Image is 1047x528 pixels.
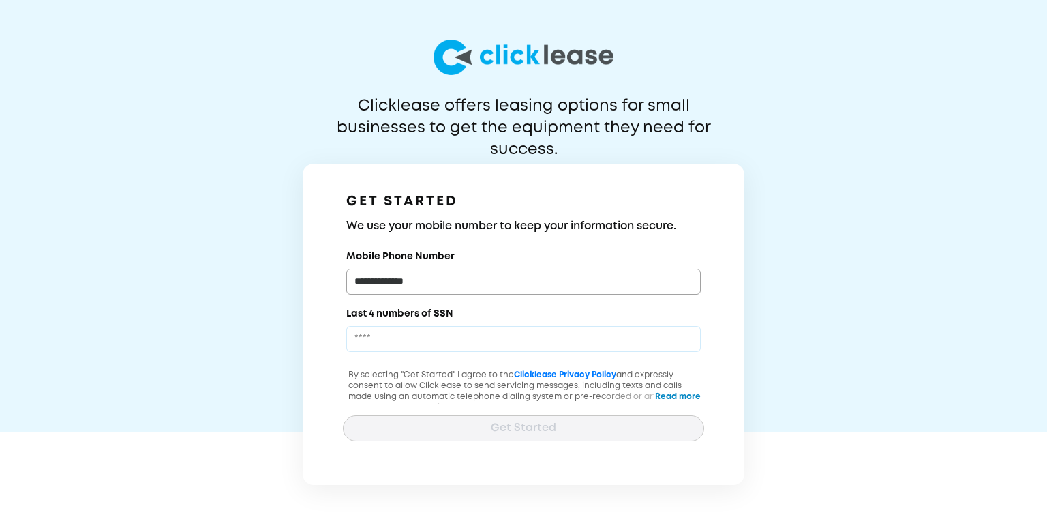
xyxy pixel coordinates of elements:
[303,96,744,139] p: Clicklease offers leasing options for small businesses to get the equipment they need for success.
[343,415,704,441] button: Get Started
[343,370,704,435] p: By selecting "Get Started" I agree to the and expressly consent to allow Clicklease to send servi...
[346,218,701,235] h3: We use your mobile number to keep your information secure.
[346,307,453,321] label: Last 4 numbers of SSN
[346,191,701,213] h1: GET STARTED
[514,371,616,379] a: Clicklease Privacy Policy
[434,40,613,75] img: logo-larg
[346,250,455,263] label: Mobile Phone Number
